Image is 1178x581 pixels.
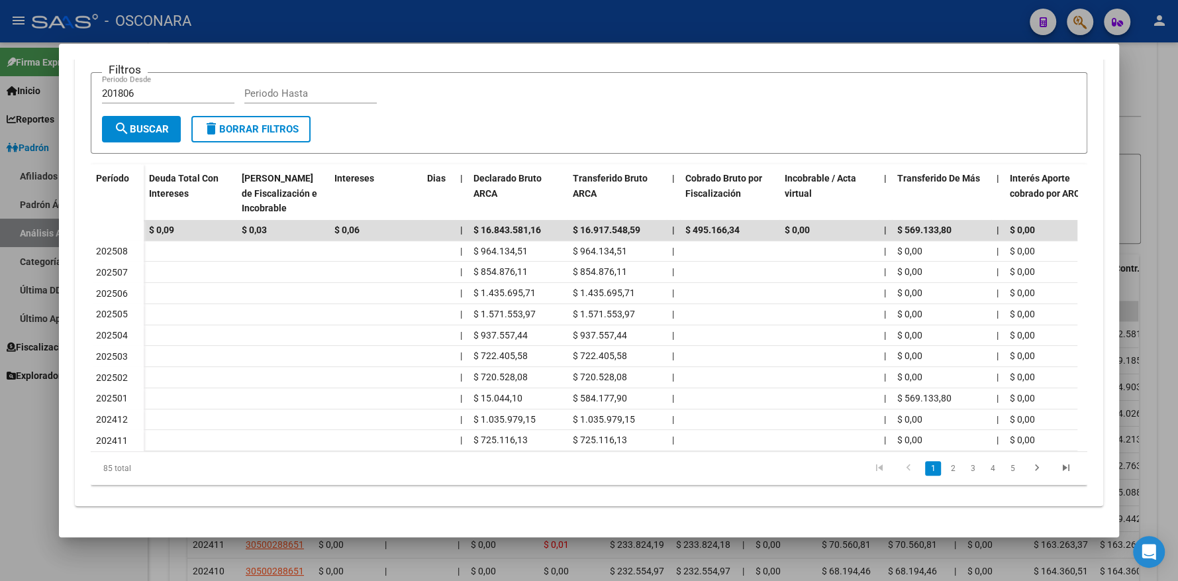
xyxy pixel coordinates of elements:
[460,173,463,184] span: |
[573,288,635,298] span: $ 1.435.695,71
[672,330,674,341] span: |
[667,164,680,223] datatable-header-cell: |
[1010,173,1086,199] span: Interés Aporte cobrado por ARCA
[473,266,528,277] span: $ 854.876,11
[685,225,740,235] span: $ 495.166,34
[460,372,462,382] span: |
[573,435,627,445] span: $ 725.116,13
[468,164,567,223] datatable-header-cell: Declarado Bruto ARCA
[685,173,762,199] span: Cobrado Bruto por Fiscalización
[460,393,462,403] span: |
[672,393,674,403] span: |
[785,225,810,235] span: $ 0,00
[114,121,130,136] mat-icon: search
[1054,461,1079,476] a: go to last page
[455,164,468,223] datatable-header-cell: |
[672,288,674,298] span: |
[1010,350,1035,361] span: $ 0,00
[983,457,1003,480] li: page 4
[573,414,635,425] span: $ 1.035.979,15
[897,435,922,445] span: $ 0,00
[473,350,528,361] span: $ 722.405,58
[1133,536,1165,568] div: Open Intercom Messenger
[460,435,462,445] span: |
[96,267,128,278] span: 202507
[460,246,462,256] span: |
[884,225,887,235] span: |
[567,164,667,223] datatable-header-cell: Transferido Bruto ARCA
[473,246,528,256] span: $ 964.134,51
[473,330,528,341] span: $ 937.557,44
[997,266,999,277] span: |
[96,372,128,383] span: 202502
[963,457,983,480] li: page 3
[965,461,981,476] a: 3
[997,246,999,256] span: |
[473,414,536,425] span: $ 1.035.979,15
[997,393,999,403] span: |
[884,393,886,403] span: |
[96,173,129,184] span: Período
[943,457,963,480] li: page 2
[897,173,980,184] span: Transferido De Más
[473,309,536,319] span: $ 1.571.553,97
[879,164,892,223] datatable-header-cell: |
[96,330,128,341] span: 202504
[923,457,943,480] li: page 1
[897,266,922,277] span: $ 0,00
[779,164,879,223] datatable-header-cell: Incobrable / Acta virtual
[945,461,961,476] a: 2
[884,266,886,277] span: |
[991,164,1005,223] datatable-header-cell: |
[897,372,922,382] span: $ 0,00
[867,461,892,476] a: go to first page
[897,414,922,425] span: $ 0,00
[460,225,463,235] span: |
[672,266,674,277] span: |
[1010,288,1035,298] span: $ 0,00
[460,330,462,341] span: |
[897,246,922,256] span: $ 0,00
[896,461,921,476] a: go to previous page
[573,350,627,361] span: $ 722.405,58
[892,164,991,223] datatable-header-cell: Transferido De Más
[672,350,674,361] span: |
[997,309,999,319] span: |
[997,350,999,361] span: |
[884,372,886,382] span: |
[96,414,128,425] span: 202412
[1010,330,1035,341] span: $ 0,00
[473,173,542,199] span: Declarado Bruto ARCA
[573,330,627,341] span: $ 937.557,44
[473,372,528,382] span: $ 720.528,08
[460,266,462,277] span: |
[985,461,1001,476] a: 4
[672,414,674,425] span: |
[96,435,128,446] span: 202411
[1010,414,1035,425] span: $ 0,00
[334,225,360,235] span: $ 0,06
[884,246,886,256] span: |
[672,246,674,256] span: |
[1010,225,1035,235] span: $ 0,00
[1010,309,1035,319] span: $ 0,00
[573,372,627,382] span: $ 720.528,08
[96,309,128,319] span: 202505
[884,309,886,319] span: |
[114,123,169,135] span: Buscar
[460,350,462,361] span: |
[149,225,174,235] span: $ 0,09
[672,309,674,319] span: |
[897,330,922,341] span: $ 0,00
[473,288,536,298] span: $ 1.435.695,71
[473,435,528,445] span: $ 725.116,13
[997,435,999,445] span: |
[925,461,941,476] a: 1
[144,164,236,223] datatable-header-cell: Deuda Total Con Intereses
[997,330,999,341] span: |
[672,435,674,445] span: |
[884,414,886,425] span: |
[1003,457,1022,480] li: page 5
[203,123,299,135] span: Borrar Filtros
[236,164,329,223] datatable-header-cell: Deuda Bruta Neto de Fiscalización e Incobrable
